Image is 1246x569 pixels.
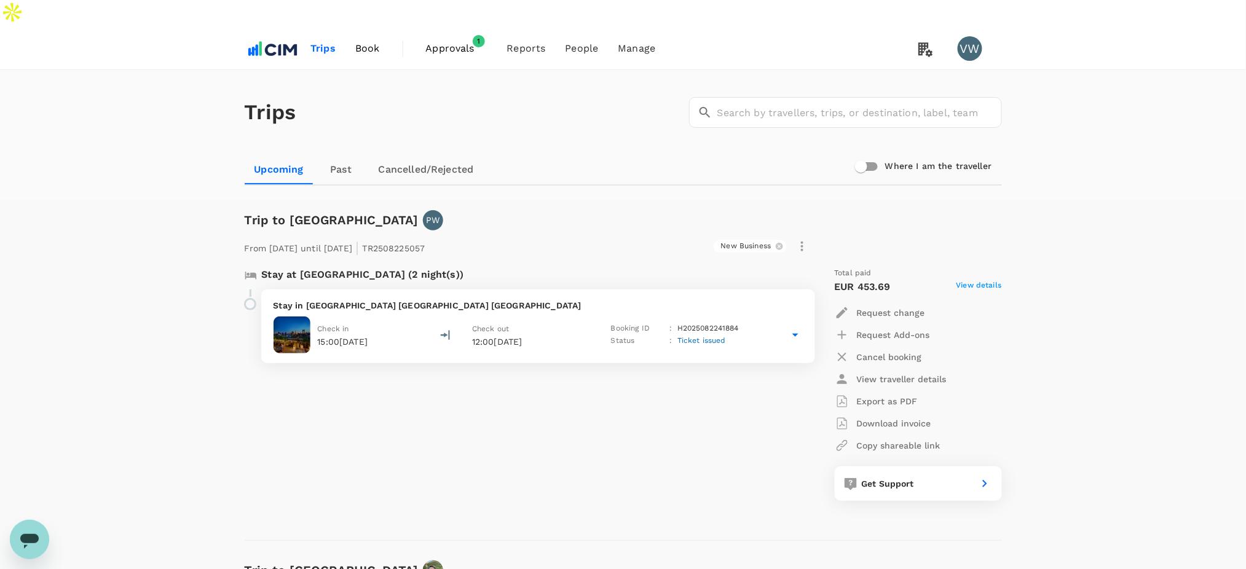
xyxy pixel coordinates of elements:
button: Request change [835,302,925,324]
span: Reports [507,41,546,56]
a: Cancelled/Rejected [369,155,484,184]
p: Download invoice [857,417,931,430]
span: Book [355,41,380,56]
p: Export as PDF [857,395,918,407]
div: VW [958,36,982,61]
div: New Business [714,240,787,253]
button: Copy shareable link [835,434,940,457]
input: Search by travellers, trips, or destination, label, team [717,97,1002,128]
button: Download invoice [835,412,931,434]
span: Total paid [835,267,872,280]
span: New Business [714,241,779,251]
p: 12:00[DATE] [472,336,589,348]
span: Check out [472,324,509,333]
a: Book [345,28,390,69]
span: View details [956,280,1002,294]
button: Cancel booking [835,346,922,368]
p: PW [427,214,440,226]
button: Request Add-ons [835,324,930,346]
p: View traveller details [857,373,947,385]
p: Copy shareable link [857,439,940,452]
span: | [355,239,359,256]
span: Get Support [862,479,915,489]
p: Stay in [GEOGRAPHIC_DATA] [GEOGRAPHIC_DATA] [GEOGRAPHIC_DATA] [274,299,803,312]
a: Approvals1 [416,28,497,69]
p: Request Add-ons [857,329,930,341]
img: Moxy Brooklyn Williamsburg [274,316,310,353]
span: Manage [618,41,655,56]
img: CIM ENVIRONMENTAL PTY LTD [245,35,301,62]
span: Approvals [426,41,487,56]
h1: Trips [245,70,296,155]
p: 15:00[DATE] [318,336,368,348]
span: 1 [473,35,485,47]
a: Past [313,155,369,184]
span: Check in [318,324,349,333]
p: H2025082241884 [677,323,739,335]
span: Trips [310,41,336,56]
p: Stay at [GEOGRAPHIC_DATA] (2 night(s)) [262,267,464,282]
iframe: Button to launch messaging window [10,520,49,559]
p: : [670,323,672,335]
button: View traveller details [835,368,947,390]
p: EUR 453.69 [835,280,891,294]
p: Status [611,335,665,347]
p: Booking ID [611,323,665,335]
a: Trips [301,28,345,69]
p: From [DATE] until [DATE] TR2508225057 [245,235,425,257]
h6: Where I am the traveller [885,160,992,173]
span: Ticket issued [677,336,726,345]
button: Export as PDF [835,390,918,412]
h6: Trip to [GEOGRAPHIC_DATA] [245,210,419,230]
p: Cancel booking [857,351,922,363]
a: Upcoming [245,155,313,184]
p: : [670,335,672,347]
p: Request change [857,307,925,319]
span: People [566,41,599,56]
